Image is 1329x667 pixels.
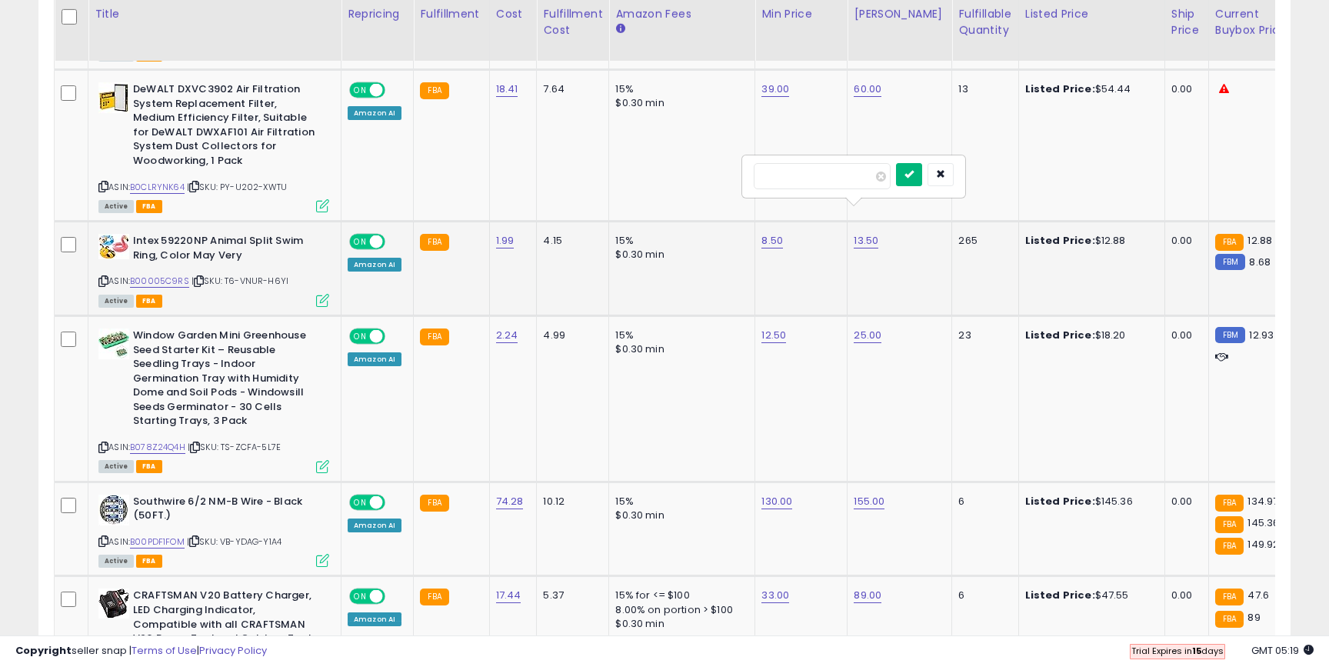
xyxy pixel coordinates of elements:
[98,200,134,213] span: All listings currently available for purchase on Amazon
[188,441,281,453] span: | SKU: TS-ZCFA-5L7E
[615,589,743,602] div: 15% for <= $100
[1171,234,1197,248] div: 0.00
[543,6,602,38] div: Fulfillment Cost
[854,588,881,603] a: 89.00
[496,494,524,509] a: 74.28
[1171,589,1197,602] div: 0.00
[420,495,448,512] small: FBA
[15,643,72,658] strong: Copyright
[1247,537,1279,552] span: 149.92
[98,589,129,619] img: 51Nzgk74v4L._SL40_.jpg
[1025,495,1153,509] div: $145.36
[383,235,408,248] span: OFF
[348,612,401,626] div: Amazon AI
[1215,538,1244,555] small: FBA
[1025,328,1095,342] b: Listed Price:
[496,233,515,248] a: 1.99
[761,6,841,22] div: Min Price
[615,509,743,522] div: $0.30 min
[1215,254,1245,270] small: FBM
[1215,495,1244,512] small: FBA
[420,328,448,345] small: FBA
[136,200,162,213] span: FBA
[854,494,884,509] a: 155.00
[1249,328,1274,342] span: 12.93
[133,589,320,664] b: CRAFTSMAN V20 Battery Charger, LED Charging Indicator, Compatible with all CRAFTSMAN V20 Power To...
[98,495,329,566] div: ASIN:
[1251,643,1314,658] span: 2025-09-18 05:19 GMT
[130,275,189,288] a: B00005C9RS
[615,328,743,342] div: 15%
[1247,515,1279,530] span: 145.36
[98,295,134,308] span: All listings currently available for purchase on Amazon
[1247,494,1278,509] span: 134.97
[1215,611,1244,628] small: FBA
[1247,233,1272,248] span: 12.88
[615,22,625,36] small: Amazon Fees.
[348,6,407,22] div: Repricing
[420,234,448,251] small: FBA
[761,588,789,603] a: 33.00
[1025,589,1153,602] div: $47.55
[133,495,320,527] b: Southwire 6/2 NM-B Wire - Black (50FT.)
[958,234,1006,248] div: 265
[133,328,320,432] b: Window Garden Mini Greenhouse Seed Starter Kit – Reusable Seedling Trays - Indoor Germination Tra...
[1171,82,1197,96] div: 0.00
[351,495,370,509] span: ON
[136,295,162,308] span: FBA
[98,82,129,113] img: 415nuHrU1bL._SL40_.jpg
[351,84,370,97] span: ON
[348,258,401,272] div: Amazon AI
[351,590,370,603] span: ON
[98,328,329,472] div: ASIN:
[383,330,408,343] span: OFF
[615,6,748,22] div: Amazon Fees
[1025,6,1158,22] div: Listed Price
[132,643,197,658] a: Terms of Use
[761,328,786,343] a: 12.50
[420,82,448,99] small: FBA
[543,234,597,248] div: 4.15
[187,535,281,548] span: | SKU: VB-YDAG-Y1A4
[1215,234,1244,251] small: FBA
[420,589,448,605] small: FBA
[98,328,129,359] img: 51RvSY6T14L._SL40_.jpg
[854,82,881,97] a: 60.00
[348,106,401,120] div: Amazon AI
[854,328,881,343] a: 25.00
[15,644,267,659] div: seller snap | |
[958,82,1006,96] div: 13
[98,555,134,568] span: All listings currently available for purchase on Amazon
[543,82,597,96] div: 7.64
[1192,645,1201,657] b: 15
[958,589,1006,602] div: 6
[136,460,162,473] span: FBA
[98,82,329,211] div: ASIN:
[615,82,743,96] div: 15%
[496,6,531,22] div: Cost
[1215,6,1294,38] div: Current Buybox Price
[543,589,597,602] div: 5.37
[1215,327,1245,343] small: FBM
[1171,328,1197,342] div: 0.00
[420,6,482,22] div: Fulfillment
[136,555,162,568] span: FBA
[1025,234,1153,248] div: $12.88
[383,84,408,97] span: OFF
[543,495,597,509] div: 10.12
[615,495,743,509] div: 15%
[130,535,185,549] a: B00PDF1FOM
[98,495,129,525] img: 61ZGigv54AL._SL40_.jpg
[615,248,743,262] div: $0.30 min
[615,617,743,631] div: $0.30 min
[854,6,945,22] div: [PERSON_NAME]
[615,342,743,356] div: $0.30 min
[496,328,518,343] a: 2.24
[130,441,185,454] a: B078Z24Q4H
[133,234,320,266] b: Intex 59220NP Animal Split Swim Ring, Color May Very
[496,588,521,603] a: 17.44
[351,330,370,343] span: ON
[854,233,878,248] a: 13.50
[351,235,370,248] span: ON
[761,82,789,97] a: 39.00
